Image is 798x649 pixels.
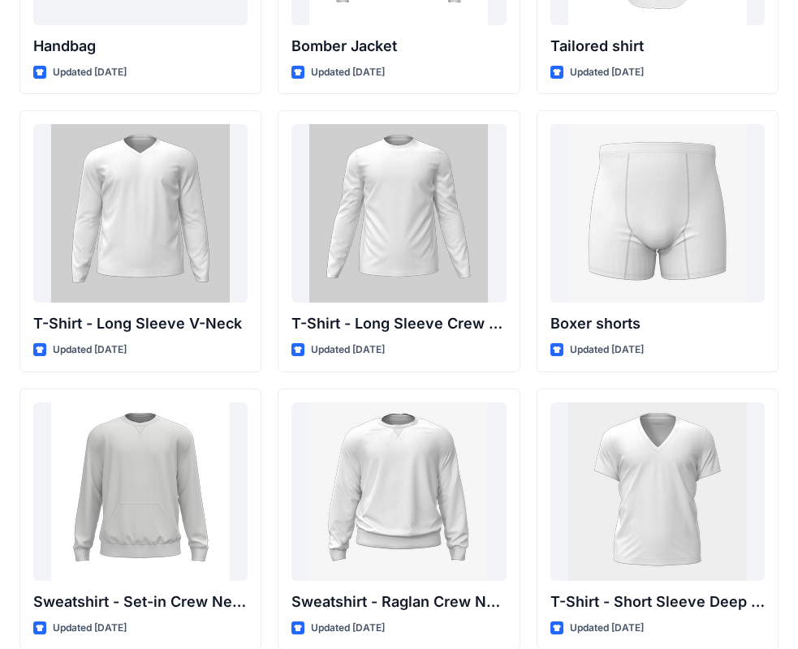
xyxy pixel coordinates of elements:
[570,620,644,637] p: Updated [DATE]
[33,591,248,613] p: Sweatshirt - Set-in Crew Neck w Kangaroo Pocket
[311,64,385,81] p: Updated [DATE]
[53,342,127,359] p: Updated [DATE]
[550,402,765,581] a: T-Shirt - Short Sleeve Deep V-Neck
[291,124,506,303] a: T-Shirt - Long Sleeve Crew Neck
[550,124,765,303] a: Boxer shorts
[311,620,385,637] p: Updated [DATE]
[570,342,644,359] p: Updated [DATE]
[550,35,765,58] p: Tailored shirt
[33,312,248,335] p: T-Shirt - Long Sleeve V-Neck
[53,64,127,81] p: Updated [DATE]
[33,124,248,303] a: T-Shirt - Long Sleeve V-Neck
[53,620,127,637] p: Updated [DATE]
[291,402,506,581] a: Sweatshirt - Raglan Crew Neck
[33,402,248,581] a: Sweatshirt - Set-in Crew Neck w Kangaroo Pocket
[550,312,765,335] p: Boxer shorts
[311,342,385,359] p: Updated [DATE]
[33,35,248,58] p: Handbag
[570,64,644,81] p: Updated [DATE]
[291,35,506,58] p: Bomber Jacket
[291,591,506,613] p: Sweatshirt - Raglan Crew Neck
[291,312,506,335] p: T-Shirt - Long Sleeve Crew Neck
[550,591,765,613] p: T-Shirt - Short Sleeve Deep V-Neck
